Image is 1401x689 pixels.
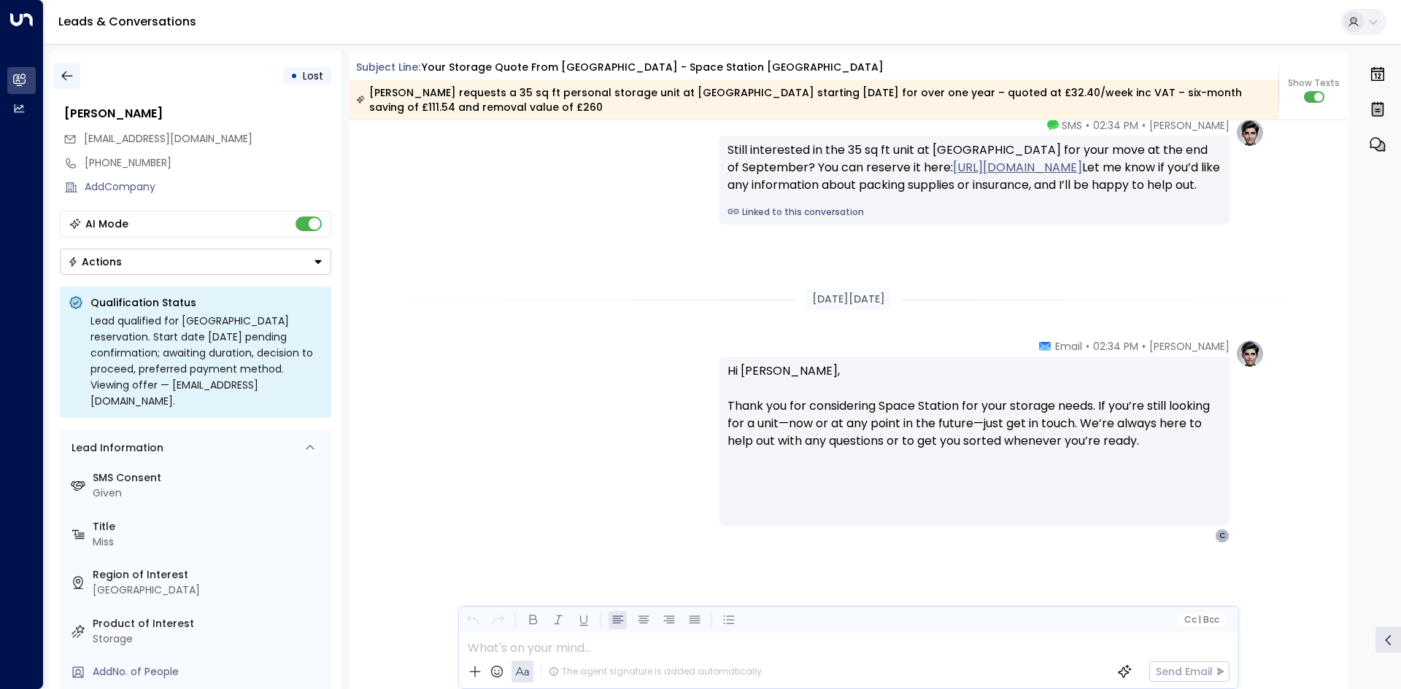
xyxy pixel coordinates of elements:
[68,255,122,268] div: Actions
[93,519,325,534] label: Title
[727,206,1221,219] a: Linked to this conversation
[90,295,323,310] p: Qualification Status
[1149,339,1230,354] span: [PERSON_NAME]
[85,179,331,195] div: AddCompany
[93,631,325,647] div: Storage
[58,13,196,30] a: Leads & Conversations
[1288,77,1340,90] span: Show Texts
[1093,339,1138,354] span: 02:34 PM
[93,567,325,583] label: Region of Interest
[1142,339,1146,354] span: •
[1142,118,1146,133] span: •
[1086,118,1089,133] span: •
[1184,615,1219,625] span: Cc Bcc
[64,105,331,122] div: [PERSON_NAME]
[90,313,323,409] div: Lead qualified for [GEOGRAPHIC_DATA] reservation. Start date [DATE] pending confirmation; awaitin...
[66,440,163,456] div: Lead Information
[806,289,891,310] div: [DATE][DATE]
[60,249,331,275] button: Actions
[1149,118,1230,133] span: [PERSON_NAME]
[1235,118,1265,147] img: profile-logo.png
[1062,118,1082,133] span: SMS
[85,217,128,231] div: AI Mode
[303,69,323,83] span: Lost
[85,155,331,171] div: [PHONE_NUMBER]
[727,362,1221,467] p: Hi [PERSON_NAME], Thank you for considering Space Station for your storage needs. If you’re still...
[84,131,252,147] span: carolcripps@icloud.com
[1086,339,1089,354] span: •
[290,63,298,89] div: •
[1215,529,1230,543] div: C
[93,583,325,598] div: [GEOGRAPHIC_DATA]
[84,131,252,146] span: [EMAIL_ADDRESS][DOMAIN_NAME]
[727,141,1221,194] div: Still interested in the 35 sq ft unit at [GEOGRAPHIC_DATA] for your move at the end of September?...
[1198,615,1201,625] span: |
[1055,339,1082,354] span: Email
[356,60,420,74] span: Subject Line:
[356,85,1270,114] div: [PERSON_NAME] requests a 35 sq ft personal storage unit at [GEOGRAPHIC_DATA] starting [DATE] for ...
[1093,118,1138,133] span: 02:34 PM
[549,665,762,678] div: The agent signature is added automatically
[93,486,325,501] div: Given
[93,470,325,486] label: SMS Consent
[93,616,325,631] label: Product of Interest
[1235,339,1265,368] img: profile-logo.png
[1178,613,1224,627] button: Cc|Bcc
[422,60,884,75] div: Your storage quote from [GEOGRAPHIC_DATA] - Space Station [GEOGRAPHIC_DATA]
[489,611,507,629] button: Redo
[60,249,331,275] div: Button group with a nested menu
[953,159,1082,176] a: [URL][DOMAIN_NAME]
[93,664,325,680] div: AddNo. of People
[463,611,482,629] button: Undo
[93,534,325,550] div: Miss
